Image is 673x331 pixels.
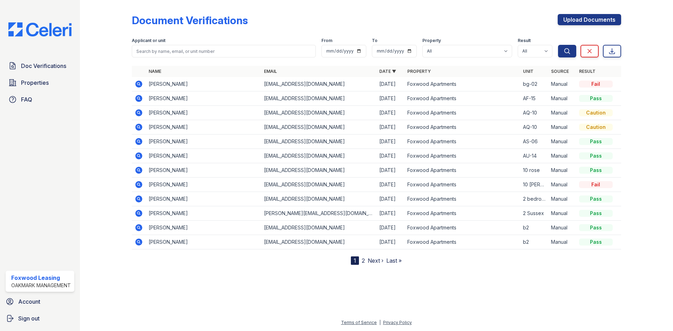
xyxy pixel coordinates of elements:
[579,109,613,116] div: Caution
[261,178,376,192] td: [EMAIL_ADDRESS][DOMAIN_NAME]
[376,91,405,106] td: [DATE]
[351,256,359,265] div: 1
[376,206,405,221] td: [DATE]
[579,124,613,131] div: Caution
[518,38,531,43] label: Result
[261,77,376,91] td: [EMAIL_ADDRESS][DOMAIN_NAME]
[261,106,376,120] td: [EMAIL_ADDRESS][DOMAIN_NAME]
[405,206,520,221] td: Foxwood Apartments
[405,178,520,192] td: Foxwood Apartments
[548,235,576,249] td: Manual
[405,135,520,149] td: Foxwood Apartments
[579,167,613,174] div: Pass
[261,192,376,206] td: [EMAIL_ADDRESS][DOMAIN_NAME]
[579,239,613,246] div: Pass
[548,106,576,120] td: Manual
[146,120,261,135] td: [PERSON_NAME]
[548,149,576,163] td: Manual
[422,38,441,43] label: Property
[376,178,405,192] td: [DATE]
[520,235,548,249] td: b2
[548,77,576,91] td: Manual
[548,120,576,135] td: Manual
[548,206,576,221] td: Manual
[520,192,548,206] td: 2 bedroom
[21,95,32,104] span: FAQ
[579,152,613,159] div: Pass
[579,181,613,188] div: Fail
[146,192,261,206] td: [PERSON_NAME]
[383,320,412,325] a: Privacy Policy
[132,45,316,57] input: Search by name, email, or unit number
[405,192,520,206] td: Foxwood Apartments
[520,106,548,120] td: AQ-10
[372,38,378,43] label: To
[548,135,576,149] td: Manual
[6,92,74,106] a: FAQ
[579,69,596,74] a: Result
[146,91,261,106] td: [PERSON_NAME]
[146,106,261,120] td: [PERSON_NAME]
[11,274,71,282] div: Foxwood Leasing
[132,38,165,43] label: Applicant or unit
[376,192,405,206] td: [DATE]
[579,138,613,145] div: Pass
[146,77,261,91] td: [PERSON_NAME]
[21,62,66,70] span: Doc Verifications
[579,224,613,231] div: Pass
[146,235,261,249] td: [PERSON_NAME]
[548,163,576,178] td: Manual
[376,106,405,120] td: [DATE]
[132,14,248,27] div: Document Verifications
[405,106,520,120] td: Foxwood Apartments
[520,178,548,192] td: 10 [PERSON_NAME]
[520,163,548,178] td: 10 rose
[6,59,74,73] a: Doc Verifications
[261,206,376,221] td: [PERSON_NAME][EMAIL_ADDRESS][DOMAIN_NAME]
[376,221,405,235] td: [DATE]
[149,69,161,74] a: Name
[261,221,376,235] td: [EMAIL_ADDRESS][DOMAIN_NAME]
[405,120,520,135] td: Foxwood Apartments
[520,206,548,221] td: 2 Sussex
[579,95,613,102] div: Pass
[386,257,402,264] a: Last »
[548,192,576,206] td: Manual
[146,178,261,192] td: [PERSON_NAME]
[405,91,520,106] td: Foxwood Apartments
[261,91,376,106] td: [EMAIL_ADDRESS][DOMAIN_NAME]
[376,77,405,91] td: [DATE]
[407,69,431,74] a: Property
[548,178,576,192] td: Manual
[548,221,576,235] td: Manual
[264,69,277,74] a: Email
[146,135,261,149] td: [PERSON_NAME]
[3,22,77,36] img: CE_Logo_Blue-a8612792a0a2168367f1c8372b55b34899dd931a85d93a1a3d3e32e68fde9ad4.png
[261,149,376,163] td: [EMAIL_ADDRESS][DOMAIN_NAME]
[523,69,533,74] a: Unit
[520,149,548,163] td: AU-14
[6,76,74,90] a: Properties
[261,163,376,178] td: [EMAIL_ADDRESS][DOMAIN_NAME]
[376,149,405,163] td: [DATE]
[321,38,332,43] label: From
[261,235,376,249] td: [EMAIL_ADDRESS][DOMAIN_NAME]
[376,135,405,149] td: [DATE]
[362,257,365,264] a: 2
[579,210,613,217] div: Pass
[405,163,520,178] td: Foxwood Apartments
[376,120,405,135] td: [DATE]
[520,221,548,235] td: b2
[3,311,77,325] a: Sign out
[18,314,40,323] span: Sign out
[558,14,621,25] a: Upload Documents
[261,120,376,135] td: [EMAIL_ADDRESS][DOMAIN_NAME]
[520,77,548,91] td: bg-02
[579,81,613,88] div: Fail
[520,91,548,106] td: AF-15
[18,297,40,306] span: Account
[405,149,520,163] td: Foxwood Apartments
[405,235,520,249] td: Foxwood Apartments
[379,320,381,325] div: |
